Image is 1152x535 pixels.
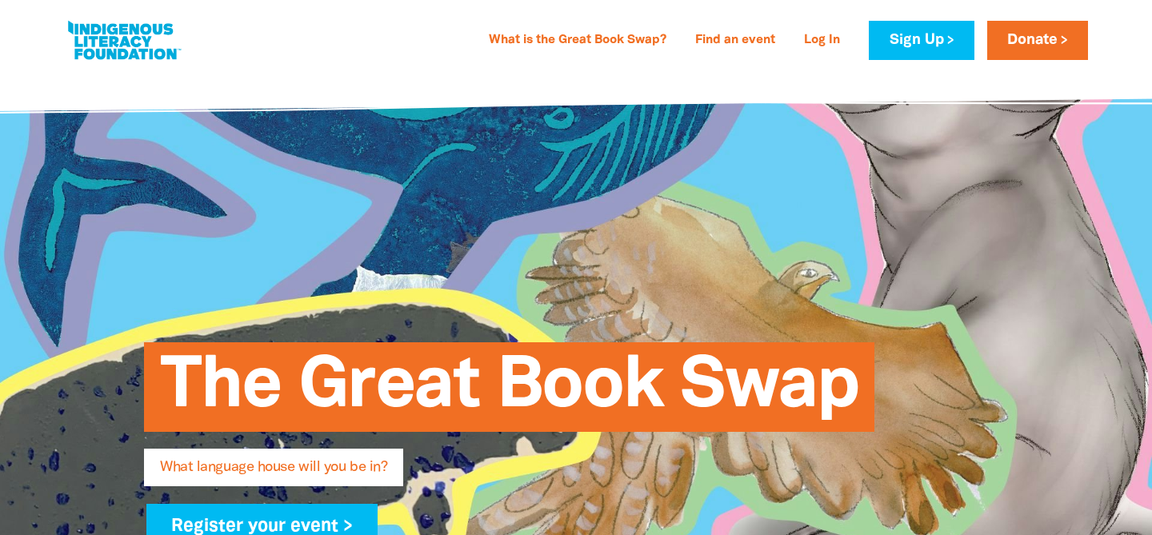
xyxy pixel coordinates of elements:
span: What language house will you be in? [160,461,387,486]
a: Find an event [686,28,785,54]
a: Log In [794,28,850,54]
a: What is the Great Book Swap? [479,28,676,54]
span: The Great Book Swap [160,354,858,432]
a: Sign Up [869,21,974,60]
a: Donate [987,21,1088,60]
